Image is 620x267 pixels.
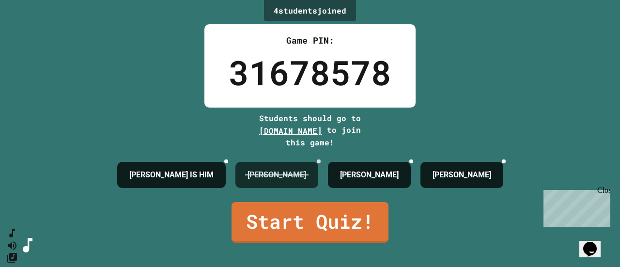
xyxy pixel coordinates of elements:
[6,251,18,264] button: Change Music
[248,169,306,181] h4: [PERSON_NAME]
[540,186,610,227] iframe: chat widget
[232,202,388,243] a: Start Quiz!
[6,227,18,239] button: SpeedDial basic example
[4,4,67,62] div: Chat with us now!Close
[579,228,610,257] iframe: chat widget
[433,169,491,181] h4: [PERSON_NAME]
[229,47,391,98] div: 31678578
[6,239,18,251] button: Mute music
[129,169,214,181] h4: [PERSON_NAME] IS HIM
[340,169,399,181] h4: [PERSON_NAME]
[259,126,322,136] span: [DOMAIN_NAME]
[229,34,391,47] div: Game PIN:
[249,112,371,148] div: Students should go to to join this game!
